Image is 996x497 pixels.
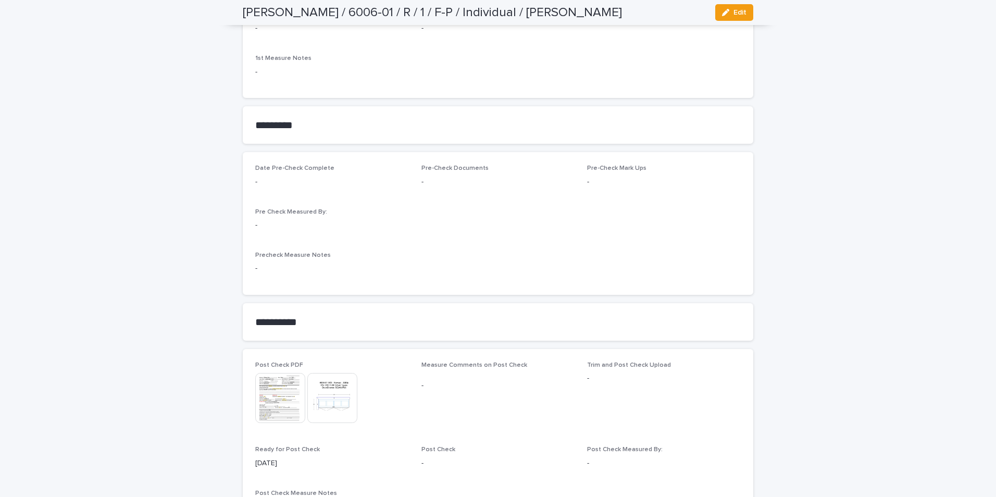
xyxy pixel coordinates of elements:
[255,23,409,34] p: -
[733,9,746,16] span: Edit
[255,165,334,171] span: Date Pre-Check Complete
[255,209,327,215] span: Pre Check Measured By:
[587,446,663,453] span: Post Check Measured By:
[421,446,455,453] span: Post Check
[255,220,409,231] p: -
[255,263,741,274] p: -
[715,4,753,21] button: Edit
[255,362,303,368] span: Post Check PDF
[421,165,489,171] span: Pre-Check Documents
[255,490,337,496] span: Post Check Measure Notes
[421,380,575,391] p: -
[587,373,741,384] p: -
[255,252,331,258] span: Precheck Measure Notes
[421,23,575,34] p: -
[587,458,741,469] p: -
[421,177,575,188] p: -
[243,5,622,20] h2: [PERSON_NAME] / 6006-01 / R / 1 / F-P / Individual / [PERSON_NAME]
[255,446,320,453] span: Ready for Post Check
[587,165,646,171] span: Pre-Check Mark Ups
[255,55,312,61] span: 1st Measure Notes
[587,362,671,368] span: Trim and Post Check Upload
[587,177,741,188] p: -
[421,458,575,469] p: -
[255,177,409,188] p: -
[255,67,741,78] p: -
[255,458,409,469] p: [DATE]
[421,362,527,368] span: Measure Comments on Post Check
